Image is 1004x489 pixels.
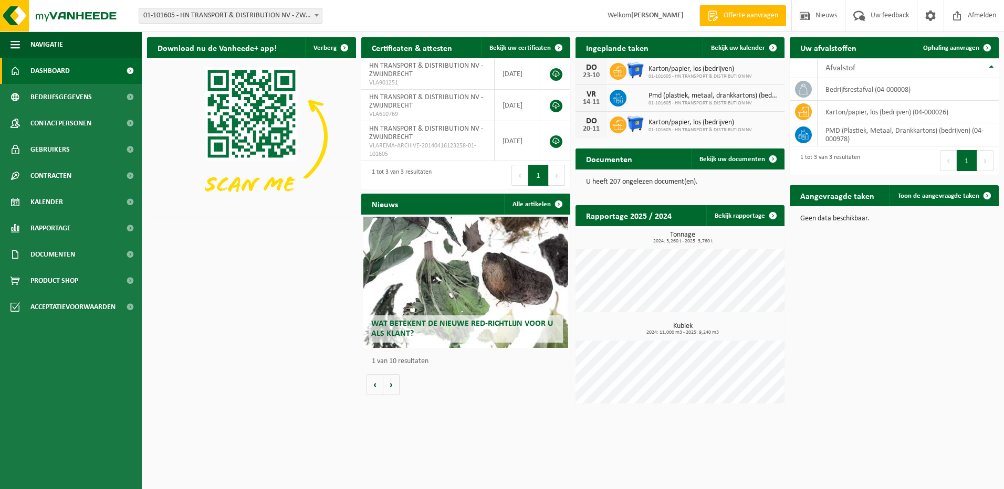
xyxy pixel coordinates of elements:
[581,72,602,79] div: 23-10
[795,149,860,172] div: 1 tot 3 van 3 resultaten
[369,125,483,141] span: HN TRANSPORT & DISTRIBUTION NV - ZWIJNDRECHT
[977,150,993,171] button: Next
[706,205,783,226] a: Bekijk rapportage
[649,127,752,133] span: 01-101605 - HN TRANSPORT & DISTRIBUTION NV
[586,178,774,186] p: U heeft 207 ongelezen document(en).
[30,110,91,136] span: Contactpersonen
[147,37,287,58] h2: Download nu de Vanheede+ app!
[504,194,569,215] a: Alle artikelen
[818,78,999,101] td: bedrijfsrestafval (04-000008)
[369,62,483,78] span: HN TRANSPORT & DISTRIBUTION NV - ZWIJNDRECHT
[649,100,779,107] span: 01-101605 - HN TRANSPORT & DISTRIBUTION NV
[30,136,70,163] span: Gebruikers
[940,150,957,171] button: Previous
[30,189,63,215] span: Kalender
[703,37,783,58] a: Bekijk uw kalender
[790,37,867,58] h2: Uw afvalstoffen
[576,205,682,226] h2: Rapportage 2025 / 2024
[890,185,998,206] a: Toon de aangevraagde taken
[581,90,602,99] div: VR
[383,374,400,395] button: Volgende
[699,156,765,163] span: Bekijk uw documenten
[626,115,644,133] img: WB-1100-HPE-BE-01
[361,37,463,58] h2: Certificaten & attesten
[818,123,999,146] td: PMD (Plastiek, Metaal, Drankkartons) (bedrijven) (04-000978)
[361,194,409,214] h2: Nieuws
[581,125,602,133] div: 20-11
[511,165,528,186] button: Previous
[581,323,785,335] h3: Kubiek
[699,5,786,26] a: Offerte aanvragen
[581,99,602,106] div: 14-11
[367,164,432,187] div: 1 tot 3 van 3 resultaten
[649,92,779,100] span: Pmd (plastiek, metaal, drankkartons) (bedrijven)
[721,10,781,21] span: Offerte aanvragen
[691,148,783,169] a: Bekijk uw documenten
[30,163,71,189] span: Contracten
[495,121,539,161] td: [DATE]
[649,73,752,80] span: 01-101605 - HN TRANSPORT & DISTRIBUTION NV
[139,8,322,24] span: 01-101605 - HN TRANSPORT & DISTRIBUTION NV - ZWIJNDRECHT
[481,37,569,58] a: Bekijk uw certificaten
[581,117,602,125] div: DO
[576,37,659,58] h2: Ingeplande taken
[369,142,486,158] span: VLAREMA-ARCHIVE-20140416123258-01-101605
[818,101,999,123] td: karton/papier, los (bedrijven) (04-000026)
[30,268,78,294] span: Product Shop
[898,193,979,199] span: Toon de aangevraagde taken
[631,12,684,19] strong: [PERSON_NAME]
[649,65,752,73] span: Karton/papier, los (bedrijven)
[30,84,92,110] span: Bedrijfsgegevens
[923,45,979,51] span: Ophaling aanvragen
[371,320,553,338] span: Wat betekent de nieuwe RED-richtlijn voor u als klant?
[495,90,539,121] td: [DATE]
[369,79,486,87] span: VLA901251
[800,215,988,222] p: Geen data beschikbaar.
[581,330,785,335] span: 2024: 11,000 m3 - 2025: 9,240 m3
[495,58,539,90] td: [DATE]
[30,58,70,84] span: Dashboard
[30,294,116,320] span: Acceptatievoorwaarden
[30,31,63,58] span: Navigatie
[581,63,602,72] div: DO
[957,150,977,171] button: 1
[581,231,785,244] h3: Tonnage
[372,358,565,365] p: 1 van 10 resultaten
[626,61,644,79] img: WB-1100-HPE-BE-01
[367,374,383,395] button: Vorige
[576,148,643,169] h2: Documenten
[363,217,568,348] a: Wat betekent de nieuwe RED-richtlijn voor u als klant?
[305,37,355,58] button: Verberg
[649,119,752,127] span: Karton/papier, los (bedrijven)
[528,165,549,186] button: 1
[30,241,75,268] span: Documenten
[549,165,565,186] button: Next
[489,45,551,51] span: Bekijk uw certificaten
[30,215,71,241] span: Rapportage
[139,8,322,23] span: 01-101605 - HN TRANSPORT & DISTRIBUTION NV - ZWIJNDRECHT
[313,45,337,51] span: Verberg
[915,37,998,58] a: Ophaling aanvragen
[581,239,785,244] span: 2024: 3,260 t - 2025: 3,760 t
[369,93,483,110] span: HN TRANSPORT & DISTRIBUTION NV - ZWIJNDRECHT
[147,58,356,215] img: Download de VHEPlus App
[790,185,885,206] h2: Aangevraagde taken
[369,110,486,119] span: VLA610769
[711,45,765,51] span: Bekijk uw kalender
[825,64,855,72] span: Afvalstof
